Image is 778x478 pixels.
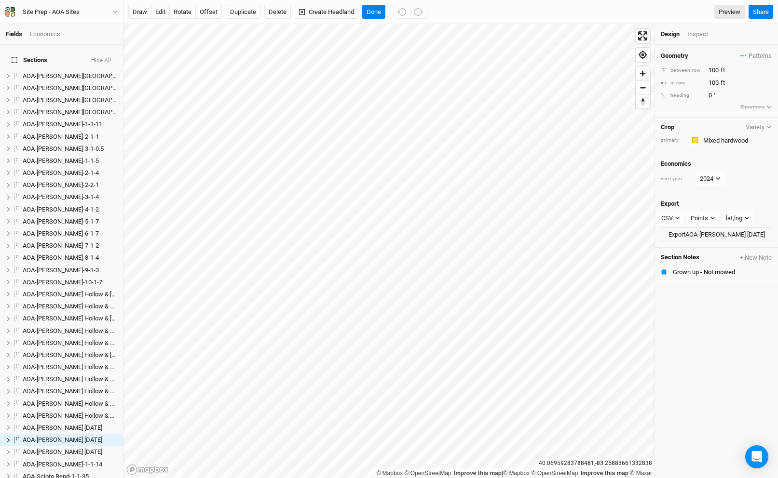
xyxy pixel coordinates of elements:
span: Section Notes [661,253,699,262]
span: Find my location [636,48,650,62]
span: AOA-[PERSON_NAME]-2-2-1 [23,181,99,188]
h4: Economics [661,160,772,168]
button: CSV [657,211,684,226]
div: primary [661,137,685,144]
span: AOA-[PERSON_NAME] Hollow & Stone Canyon-4-3-2 [23,412,164,419]
div: AOA-Hintz Hollow & Stone Canyon-2-2-9 [23,315,117,322]
div: AOA-Genevieve Jones-2-2-1 [23,181,117,189]
span: AOA-[PERSON_NAME]-1-1-14 [23,461,102,468]
div: AOA-Genevieve Jones-9-1-3 [23,266,117,274]
span: AOA-[PERSON_NAME] Hollow & Stone Canyon-3-1-3.5 [23,363,168,371]
div: start year [661,175,695,183]
h4: Geometry [661,52,688,60]
span: AOA-[PERSON_NAME]-3-1-0.5 [23,145,104,152]
div: AOA-Poston 2-1-18 [23,436,117,444]
button: lat,lng [722,211,754,226]
div: AOA-Darby Oaks-2-1-1 [23,133,117,141]
div: AOA-Genevieve Jones-8-1-4 [23,254,117,262]
canvas: Map [123,24,655,478]
div: AOA-Darby Lakes Preserve-1-1-3 [23,72,117,80]
button: Zoom in [636,66,650,80]
span: AOA-[PERSON_NAME] Hollow & Stone Canyon-4-1-2.5 [23,387,168,395]
button: Points [686,211,720,226]
div: AOA-Hintz Hollow & Stone Canyon-3-1-3.5 [23,363,117,371]
h4: Crop [661,123,674,131]
span: AOA-[PERSON_NAME]-1-1-5 [23,157,99,164]
button: ExportAOA-[PERSON_NAME] [DATE] [661,227,772,242]
button: Grown up - Not mowed [655,266,778,278]
button: Patterns [740,51,772,61]
a: Fields [6,30,22,38]
div: Site Prep - AOA Sites [23,7,80,17]
span: AOA-[PERSON_NAME]-1-1-11 [23,120,102,128]
button: rotate [169,5,196,19]
div: AOA-Genevieve Jones-2-1-4 [23,169,117,177]
div: AOA-Genevieve Jones-3-1-4 [23,193,117,201]
span: AOA-[PERSON_NAME] Hollow & [GEOGRAPHIC_DATA]-2-5-4 [23,351,185,358]
button: Variety [745,123,772,131]
span: AOA-[PERSON_NAME]-2-1-1 [23,133,99,140]
div: AOA-Genevieve Jones-1-1-5 [23,157,117,165]
button: offset [195,5,222,19]
span: AOA-[PERSON_NAME]-4-1-2 [23,206,99,213]
span: AOA-[PERSON_NAME] [DATE] [23,448,102,455]
div: AOA-Genevieve Jones-7-1-2 [23,242,117,250]
div: AOA-Genevieve Jones-6-1-7 [23,230,117,238]
button: Duplicate [226,5,260,19]
div: | [376,468,652,478]
div: Points [691,213,708,223]
button: Reset bearing to north [636,94,650,108]
span: AOA-[PERSON_NAME] Hollow & Stone Canyon-3-2-6 [23,375,164,383]
span: AOA-[PERSON_NAME]-9-1-3 [23,266,99,274]
span: AOA-[PERSON_NAME]-5-1-7 [23,218,99,225]
div: Design [661,30,680,39]
div: AOA-Elick-3-1-0.5 [23,145,117,153]
div: AOA-Hintz Hollow & Stone Canyon-2-5-4 [23,351,117,359]
a: Preview [714,5,745,19]
button: Site Prep - AOA Sites [5,7,118,17]
div: AOA-Hintz Hollow & Stone Canyon-4-1-2.5 [23,387,117,395]
h4: Export [661,200,772,208]
div: AOA-Hintz Hollow & Stone Canyon-2-1-0.2 [23,303,117,310]
span: AOA-[PERSON_NAME]-2-1-4 [23,169,99,176]
span: AOA-[PERSON_NAME]-7-1-2 [23,242,99,249]
button: Hide All [91,57,111,64]
a: Improve this map [581,470,628,477]
div: AOA-Genevieve Jones-10-1-7 [23,279,117,286]
button: Share [749,5,773,19]
div: AOA-Genevieve Jones-4-1-2 [23,206,117,213]
button: Create Headland [295,5,358,19]
a: OpenStreetMap [405,470,451,477]
div: AOA-Poston 3-1-12 [23,448,117,456]
div: AOA-Poston 1-1-41 [23,424,117,432]
span: AOA-[PERSON_NAME]-6-1-7 [23,230,99,237]
span: Sections [12,56,47,64]
button: Enter fullscreen [636,29,650,43]
a: Improve this map [454,470,502,477]
div: in row [661,80,703,87]
span: AOA-[PERSON_NAME][GEOGRAPHIC_DATA]-2-1-1 [23,84,158,92]
span: AOA-[PERSON_NAME] [DATE] [23,436,102,443]
div: AOA-Genevieve Jones-5-1-7 [23,218,117,226]
div: Open Intercom Messenger [745,445,768,468]
div: AOA-Darby Lakes Preserve-3-1-6 [23,108,117,116]
input: Mixed hardwood [700,134,772,146]
div: AOA-Hintz Hollow & Stone Canyon-2-4-1.5 [23,339,117,347]
span: AOA-[PERSON_NAME]-3-1-4 [23,193,99,200]
div: Inspect [687,30,722,39]
button: Zoom out [636,80,650,94]
div: Grown up - Not mowed [673,268,772,276]
span: AOA-[PERSON_NAME] Hollow & Stone Canyon-4-2-6.5 [23,400,168,407]
div: AOA-Hintz Hollow & Stone Canyon-1-1-8 [23,291,117,298]
a: OpenStreetMap [532,470,578,477]
span: AOA-[PERSON_NAME] Hollow & Stone Canyon-2-3-.0.5 [23,327,170,334]
span: AOA-[PERSON_NAME][GEOGRAPHIC_DATA]-1-1-3 [23,72,158,80]
span: AOA-[PERSON_NAME][GEOGRAPHIC_DATA]-3-1-6 [23,108,158,116]
div: AOA-Hintz Hollow & Stone Canyon-2-3-.0.5 [23,327,117,335]
button: Undo (^z) [393,5,410,19]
